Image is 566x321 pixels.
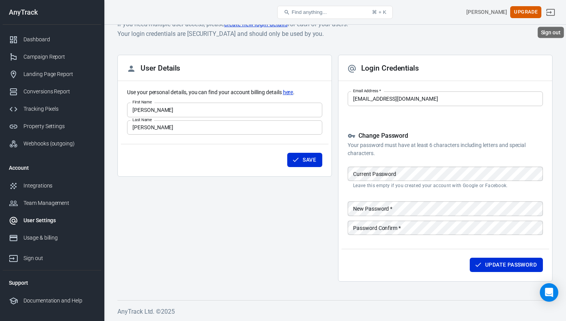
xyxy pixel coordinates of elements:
[23,70,95,78] div: Landing Page Report
[540,283,558,302] div: Open Intercom Messenger
[353,88,381,94] label: Email Address
[3,159,101,177] li: Account
[466,8,507,16] div: Account id: YHwfDbDc
[117,19,553,39] h6: If you need multiple user access, please for each of your users. Your login credentials are [SECU...
[3,100,101,118] a: Tracking Pixels
[23,35,95,44] div: Dashboard
[23,105,95,113] div: Tracking Pixels
[3,9,101,16] div: AnyTrack
[127,103,322,117] input: John
[348,132,543,140] h5: Change Password
[132,99,152,105] label: First Name
[510,6,541,18] button: Upgrade
[23,216,95,225] div: User Settings
[348,141,543,157] p: Your password must have at least 6 characters including letters and special characters.
[291,9,327,15] span: Find anything...
[347,64,419,73] h2: Login Credentials
[277,6,393,19] button: Find anything...⌘ + K
[3,83,101,100] a: Conversions Report
[3,177,101,194] a: Integrations
[3,212,101,229] a: User Settings
[23,234,95,242] div: Usage & billing
[3,135,101,152] a: Webhooks (outgoing)
[23,122,95,130] div: Property Settings
[3,247,101,267] a: Sign out
[23,254,95,262] div: Sign out
[470,258,543,272] button: Update Password
[23,182,95,190] div: Integrations
[23,88,95,96] div: Conversions Report
[127,88,322,96] p: Use your personal details, you can find your account billing details .
[3,66,101,83] a: Landing Page Report
[3,31,101,48] a: Dashboard
[372,9,386,15] div: ⌘ + K
[117,307,553,316] h6: AnyTrack Ltd. © 2025
[127,64,180,73] h2: User Details
[541,3,560,22] a: Sign out
[3,274,101,292] li: Support
[3,118,101,135] a: Property Settings
[127,120,322,135] input: Doe
[353,182,538,189] p: Leave this empty if you created your account with Google or Facebook.
[132,117,152,123] label: Last Name
[23,53,95,61] div: Campaign Report
[3,48,101,66] a: Campaign Report
[287,153,322,167] button: Save
[538,27,564,38] div: Sign out
[3,194,101,212] a: Team Management
[23,199,95,207] div: Team Management
[23,140,95,148] div: Webhooks (outgoing)
[283,88,293,96] a: here
[23,297,95,305] div: Documentation and Help
[3,229,101,247] a: Usage & billing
